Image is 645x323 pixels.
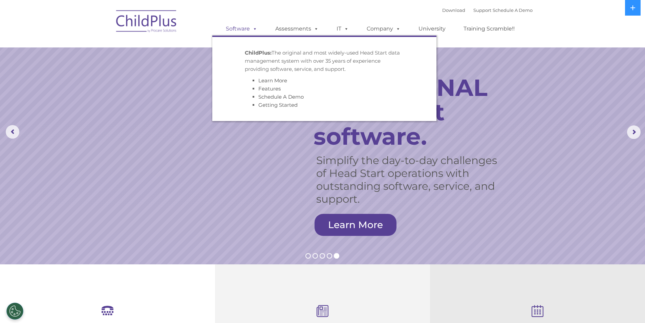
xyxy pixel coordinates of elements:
span: Phone number [94,73,123,78]
button: Cookies Settings [6,303,23,320]
a: IT [330,22,356,36]
a: Schedule A Demo [258,94,304,100]
rs-layer: Simplify the day-to-day challenges of Head Start operations with outstanding software, service, a... [316,154,505,205]
img: ChildPlus by Procare Solutions [113,5,180,39]
p: The original and most widely-used Head Start data management system with over 35 years of experie... [245,49,404,73]
span: Last name [94,45,115,50]
a: Download [442,7,465,13]
a: Features [258,85,281,92]
a: Learn More [315,214,396,236]
strong: ChildPlus: [245,49,272,56]
a: University [412,22,452,36]
a: Learn More [258,77,287,84]
a: Company [360,22,407,36]
font: | [442,7,533,13]
a: Training Scramble!! [457,22,521,36]
a: Assessments [268,22,325,36]
a: Schedule A Demo [493,7,533,13]
a: Getting Started [258,102,298,108]
rs-layer: The ORIGINAL Head Start software. [314,75,515,148]
a: Support [473,7,491,13]
a: Software [219,22,264,36]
